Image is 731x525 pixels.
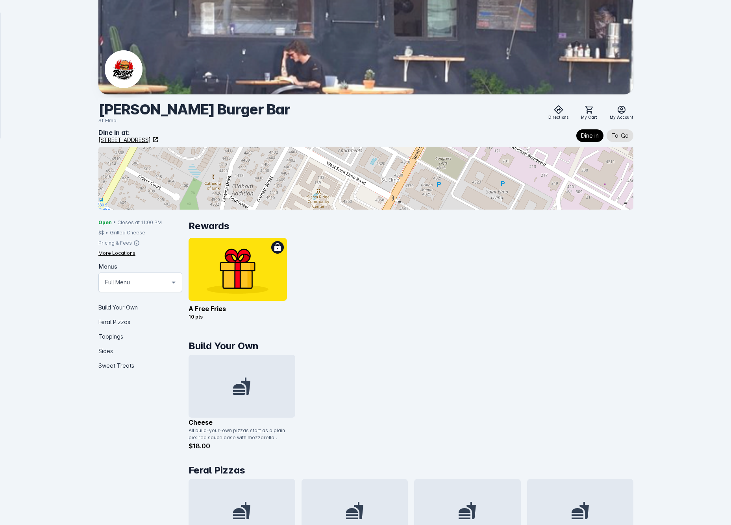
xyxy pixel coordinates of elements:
drag-scroll: Rewards carousel [189,238,633,326]
div: [PERSON_NAME] Burger Bar [98,101,290,118]
span: Directions [548,114,568,120]
mat-label: Menus [99,263,117,270]
div: St Elmo [98,117,290,125]
div: Sweet Treats [98,358,182,373]
img: Business Logo [105,50,142,88]
div: All build-your-own pizzas start as a plain pie: red sauce base with mozzarella cheese. Choose up ... [189,427,291,441]
div: • [105,229,108,236]
div: [STREET_ADDRESS] [98,136,151,144]
div: Toppings [98,329,182,344]
p: A free Fries [189,304,287,313]
mat-chip-listbox: Fulfillment [576,128,633,144]
span: My Account [610,114,633,120]
mat-select-trigger: Full Menu [105,278,130,287]
img: A free Fries [189,238,287,301]
span: Dine in [581,131,599,140]
span: Open [98,219,112,226]
p: $18.00 [189,441,295,451]
span: To-Go [611,131,629,140]
div: Feral Pizzas [98,315,182,329]
p: 10 pts [189,313,287,321]
div: Build Your Own [98,300,182,315]
div: Grilled Cheese [110,229,145,236]
p: Cheese [189,418,295,427]
h1: Build Your Own [189,339,633,353]
div: Pricing & Fees [98,239,132,247]
h1: Feral Pizzas [189,463,633,477]
h1: Rewards [189,219,633,233]
div: Dine in at: [98,128,159,137]
div: More Locations [98,250,135,257]
div: Sides [98,344,182,358]
span: • Closes at 11:00 PM [113,219,162,226]
div: $$ [98,229,104,236]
